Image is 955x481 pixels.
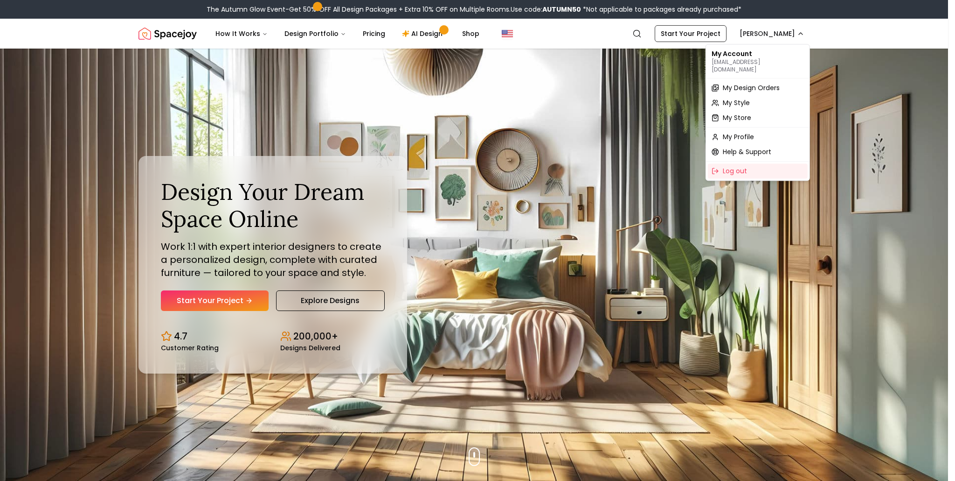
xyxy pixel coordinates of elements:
[723,166,747,176] span: Log out
[723,98,750,107] span: My Style
[708,80,808,95] a: My Design Orders
[708,110,808,125] a: My Store
[723,113,751,122] span: My Store
[712,58,804,73] p: [EMAIL_ADDRESS][DOMAIN_NAME]
[723,83,780,92] span: My Design Orders
[706,44,810,181] div: [PERSON_NAME]
[723,132,754,141] span: My Profile
[708,46,808,76] div: My Account
[708,95,808,110] a: My Style
[708,129,808,144] a: My Profile
[723,147,771,156] span: Help & Support
[708,144,808,159] a: Help & Support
